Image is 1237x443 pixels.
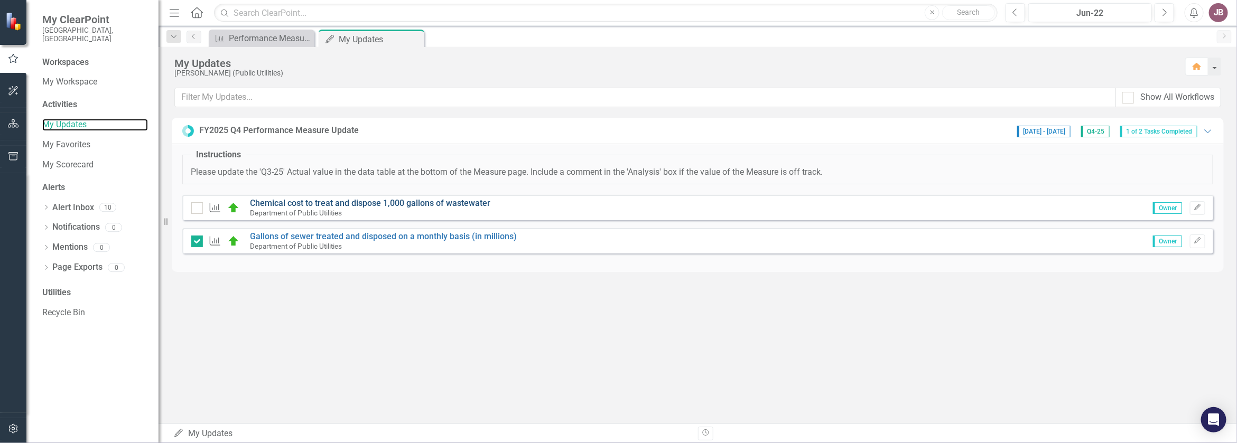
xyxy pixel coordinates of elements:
span: 1 of 2 Tasks Completed [1120,126,1197,137]
input: Filter My Updates... [174,88,1116,107]
input: Search ClearPoint... [214,4,998,22]
div: Show All Workflows [1140,91,1214,103]
div: Performance Measure Report [229,32,312,45]
button: JB [1209,3,1228,22]
legend: Instructions [191,149,246,161]
div: 0 [93,243,110,252]
div: Utilities [42,287,148,299]
div: [PERSON_NAME] (Public Utilities) [174,69,1175,77]
span: [DATE] - [DATE] [1017,126,1071,137]
div: Workspaces [42,56,89,69]
span: Search [957,8,980,16]
small: Department of Public Utilities [250,209,342,217]
a: My Favorites [42,139,148,151]
span: Owner [1153,235,1182,247]
div: My Updates [174,58,1175,69]
div: Open Intercom Messenger [1201,407,1226,432]
a: Recycle Bin [42,307,148,319]
div: 0 [108,263,125,272]
a: Mentions [52,241,88,253]
button: Search [942,5,995,20]
a: Page Exports [52,261,103,274]
div: 10 [99,203,116,212]
a: My Workspace [42,76,148,88]
small: [GEOGRAPHIC_DATA], [GEOGRAPHIC_DATA] [42,26,148,43]
a: Alert Inbox [52,202,94,214]
span: Q4-25 [1081,126,1110,137]
p: Please update the 'Q3-25' Actual value in the data table at the bottom of the Measure page. Inclu... [191,166,1205,178]
span: My ClearPoint [42,13,148,26]
img: On Track (80% or higher) [227,202,240,214]
button: Jun-22 [1028,3,1152,22]
div: Jun-22 [1032,7,1148,20]
div: FY2025 Q4 Performance Measure Update [199,125,359,137]
div: My Updates [339,33,422,46]
div: 0 [105,223,122,232]
small: Department of Public Utilities [250,242,342,250]
a: Performance Measure Report [211,32,312,45]
div: Alerts [42,182,148,194]
a: Gallons of sewer treated and disposed on a monthly basis (in millions) [250,231,517,241]
img: ClearPoint Strategy [5,12,24,31]
div: My Updates [173,428,690,440]
a: Chemical cost to treat and dispose 1,000 gallons of wastewater [250,198,491,208]
a: Notifications [52,221,100,233]
a: My Updates [42,119,148,131]
img: On Track (80% or higher) [227,235,240,248]
div: Activities [42,99,148,111]
a: My Scorecard [42,159,148,171]
span: Owner [1153,202,1182,214]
